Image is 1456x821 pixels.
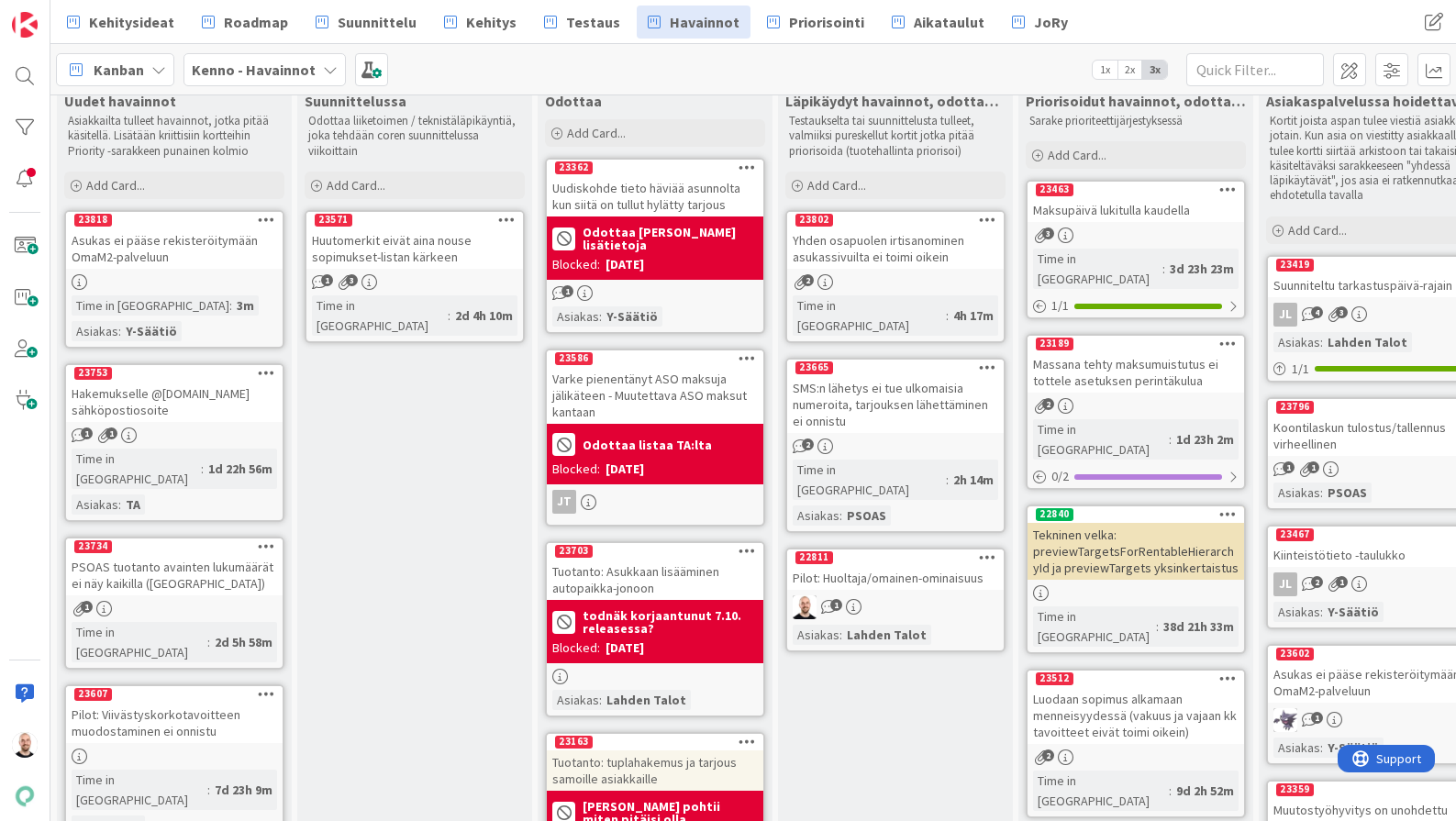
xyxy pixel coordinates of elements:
[1028,336,1244,393] div: 23189Massana tehty maksumuistutus ei tottele asetuksen perintäkulua
[72,622,207,662] div: Time in [GEOGRAPHIC_DATA]
[74,214,112,227] div: 23818
[787,212,1004,228] div: 23802
[1028,506,1244,523] div: 22840
[1276,648,1314,660] div: 23602
[1042,749,1054,761] span: 2
[756,6,875,39] a: Priorisointi
[201,459,204,479] span: :
[72,321,118,341] div: Asiakas
[561,285,573,297] span: 1
[1172,429,1239,449] div: 1d 23h 2m
[637,6,750,39] a: Havainnot
[583,438,712,451] b: Odottaa listaa TA:lta
[1323,332,1412,352] div: Lahden Talot
[1034,11,1068,33] span: JoRy
[547,543,763,600] div: 23703Tuotanto: Asukkaan lisääminen autopaikka-jonoon
[842,505,891,526] div: PSOAS
[670,11,739,33] span: Havainnot
[1028,352,1244,393] div: Massana tehty maksumuistutus ei tottele asetuksen perintäkulua
[547,367,763,424] div: Varke pienentänyt ASO maksuja jälikäteen - Muutettava ASO maksut kantaan
[1028,294,1244,317] div: 1/1
[66,212,283,228] div: 23818
[552,690,599,710] div: Asiakas
[66,365,283,422] div: 23753Hakemukselle @[DOMAIN_NAME] sähköpostiosoite
[72,295,229,316] div: Time in [GEOGRAPHIC_DATA]
[606,638,644,658] div: [DATE]
[1033,771,1169,811] div: Time in [GEOGRAPHIC_DATA]
[583,609,758,635] b: todnäk korjaantunut 7.10. releasessa?
[308,114,521,159] p: Odottaa liiketoimen / teknistäläpikäyntiä, joka tehdään coren suunnittelussa viikoittain
[1026,92,1246,110] span: Priorisoidut havainnot, odottaa kehityskapaa
[802,438,814,450] span: 2
[1028,671,1244,744] div: 23512Luodaan sopimus alkamaan menneisyydessä (vakuus ja vajaan kk tavoitteet eivät toimi oikein)
[1036,508,1073,521] div: 22840
[547,350,763,367] div: 23586
[787,360,1004,433] div: 23665SMS:n lähetys ei tue ulkomaisia numeroita, tarjouksen lähettäminen ei onnistu
[547,490,763,514] div: JT
[1276,259,1314,272] div: 23419
[1036,672,1073,685] div: 23512
[315,214,352,227] div: 23571
[1048,147,1106,163] span: Add Card...
[914,11,984,33] span: Aikataulut
[1273,708,1297,732] img: LM
[89,11,174,33] span: Kehitysideat
[787,549,1004,590] div: 22811Pilot: Huoltaja/omainen-ominaisuus
[545,92,602,110] span: Odottaa
[66,538,283,595] div: 23734PSOAS tuotanto avainten lukumäärät ei näy kaikilla ([GEOGRAPHIC_DATA])
[229,295,232,316] span: :
[793,460,946,500] div: Time in [GEOGRAPHIC_DATA]
[312,295,448,336] div: Time in [GEOGRAPHIC_DATA]
[1028,465,1244,488] div: 0/2
[207,780,210,800] span: :
[118,321,121,341] span: :
[94,59,144,81] span: Kanban
[1323,483,1372,503] div: PSOAS
[787,566,1004,590] div: Pilot: Huoltaja/omainen-ominaisuus
[66,686,283,703] div: 23607
[789,11,864,33] span: Priorisointi
[66,703,283,743] div: Pilot: Viivästyskorkotavoitteen muodostaminen ei onnistu
[802,274,814,286] span: 2
[72,494,118,515] div: Asiakas
[305,6,428,39] a: Suunnittelu
[602,690,691,710] div: Lahden Talot
[606,255,644,274] div: [DATE]
[81,601,93,613] span: 1
[86,177,145,194] span: Add Card...
[787,595,1004,619] div: TM
[224,11,288,33] span: Roadmap
[547,543,763,560] div: 23703
[842,625,931,645] div: Lahden Talot
[787,376,1004,433] div: SMS:n lähetys ei tue ulkomaisia numeroita, tarjouksen lähettäminen ei onnistu
[1159,616,1239,637] div: 38d 21h 33m
[946,305,949,326] span: :
[450,305,517,326] div: 2d 4h 10m
[552,460,600,479] div: Blocked:
[567,125,626,141] span: Add Card...
[1273,332,1320,352] div: Asiakas
[793,625,839,645] div: Asiakas
[787,360,1004,376] div: 23665
[72,770,207,810] div: Time in [GEOGRAPHIC_DATA]
[555,161,593,174] div: 23362
[1288,222,1347,239] span: Add Card...
[606,460,644,479] div: [DATE]
[830,599,842,611] span: 1
[1165,259,1239,279] div: 3d 23h 23m
[1142,61,1167,79] span: 3x
[602,306,662,327] div: Y-Säätiö
[1186,53,1324,86] input: Quick Filter...
[566,11,620,33] span: Testaus
[583,226,758,251] b: Odottaa [PERSON_NAME] lisätietoja
[232,295,259,316] div: 3m
[66,212,283,269] div: 23818Asukas ei pääse rekisteröitymään OmaM2-palveluun
[1029,114,1242,128] p: Sarake prioriteettijärjestyksessä
[338,11,417,33] span: Suunnittelu
[1156,616,1159,637] span: :
[547,750,763,791] div: Tuotanto: tuplahakemus ja tarjous samoille asiakkaille
[599,690,602,710] span: :
[1336,306,1348,318] span: 3
[327,177,385,194] span: Add Card...
[210,632,277,652] div: 2d 5h 58m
